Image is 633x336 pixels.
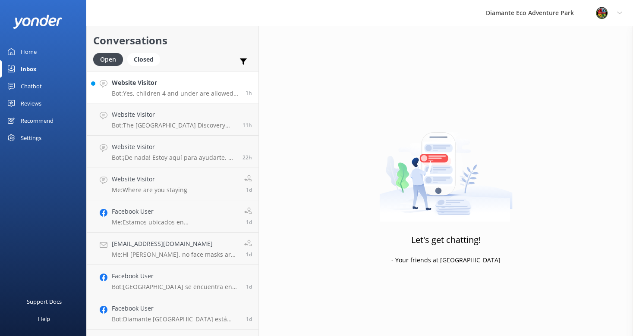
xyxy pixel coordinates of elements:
[112,174,187,184] h4: Website Visitor
[242,121,252,129] span: Sep 08 2025 10:20pm (UTC -06:00) America/Costa_Rica
[411,233,481,247] h3: Let's get chatting!
[246,315,252,323] span: Sep 08 2025 01:26am (UTC -06:00) America/Costa_Rica
[246,218,252,226] span: Sep 08 2025 08:36am (UTC -06:00) America/Costa_Rica
[242,154,252,161] span: Sep 08 2025 11:35am (UTC -06:00) America/Costa_Rica
[127,54,164,64] a: Closed
[21,43,37,60] div: Home
[93,32,252,49] h2: Conversations
[21,129,41,146] div: Settings
[87,265,258,297] a: Facebook UserBot:[GEOGRAPHIC_DATA] se encuentra en RIU Hotel [STREET_ADDRESS]. Para obtener direc...
[93,53,123,66] div: Open
[246,89,252,96] span: Sep 09 2025 08:59am (UTC -06:00) America/Costa_Rica
[112,207,238,216] h4: Facebook User
[379,114,513,222] img: artwork of a man stealing a conversation from at giant smartphone
[112,154,236,162] p: Bot: ¡De nada! Estoy aquí para ayudarte. Si tienes más preguntas o necesitas más información sobr...
[87,200,258,233] a: Facebook UserMe:Estamos ubicados en [GEOGRAPHIC_DATA], en [GEOGRAPHIC_DATA].1d
[246,283,252,290] span: Sep 08 2025 06:12am (UTC -06:00) America/Costa_Rica
[391,255,501,265] p: - Your friends at [GEOGRAPHIC_DATA]
[112,239,238,249] h4: [EMAIL_ADDRESS][DOMAIN_NAME]
[246,251,252,258] span: Sep 08 2025 08:36am (UTC -06:00) America/Costa_Rica
[112,186,187,194] p: Me: Where are you staying
[112,304,239,313] h4: Facebook User
[21,60,37,78] div: Inbox
[112,315,239,323] p: Bot: Diamante [GEOGRAPHIC_DATA] está abierto al público los siete [PERSON_NAME] de la semana, 365...
[112,251,238,258] p: Me: Hi [PERSON_NAME], no face masks are not required.
[127,53,160,66] div: Closed
[38,310,50,327] div: Help
[93,54,127,64] a: Open
[87,168,258,200] a: Website VisitorMe:Where are you staying1d
[112,121,236,129] p: Bot: The [GEOGRAPHIC_DATA] Discovery Pass does not specify free entry for children under 5. For t...
[87,103,258,136] a: Website VisitorBot:The [GEOGRAPHIC_DATA] Discovery Pass does not specify free entry for children ...
[112,110,236,119] h4: Website Visitor
[595,6,608,19] img: 831-1756915225.png
[87,297,258,330] a: Facebook UserBot:Diamante [GEOGRAPHIC_DATA] está abierto al público los siete [PERSON_NAME] de la...
[246,186,252,193] span: Sep 08 2025 09:35am (UTC -06:00) America/Costa_Rica
[112,218,238,226] p: Me: Estamos ubicados en [GEOGRAPHIC_DATA], en [GEOGRAPHIC_DATA].
[87,71,258,103] a: Website VisitorBot:Yes, children 4 and under are allowed in the [GEOGRAPHIC_DATA]. They must be s...
[112,142,236,152] h4: Website Visitor
[112,283,239,291] p: Bot: [GEOGRAPHIC_DATA] se encuentra en RIU Hotel [STREET_ADDRESS]. Para obtener direcciones, [PER...
[112,271,239,281] h4: Facebook User
[27,293,62,310] div: Support Docs
[21,112,54,129] div: Recommend
[112,78,239,87] h4: Website Visitor
[13,15,63,29] img: yonder-white-logo.png
[112,90,239,97] p: Bot: Yes, children 4 and under are allowed in the [GEOGRAPHIC_DATA]. They must be supervised by a...
[21,95,41,112] div: Reviews
[87,136,258,168] a: Website VisitorBot:¡De nada! Estoy aquí para ayudarte. Si tienes más preguntas o necesitas más in...
[21,78,42,95] div: Chatbot
[87,233,258,265] a: [EMAIL_ADDRESS][DOMAIN_NAME]Me:Hi [PERSON_NAME], no face masks are not required.1d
